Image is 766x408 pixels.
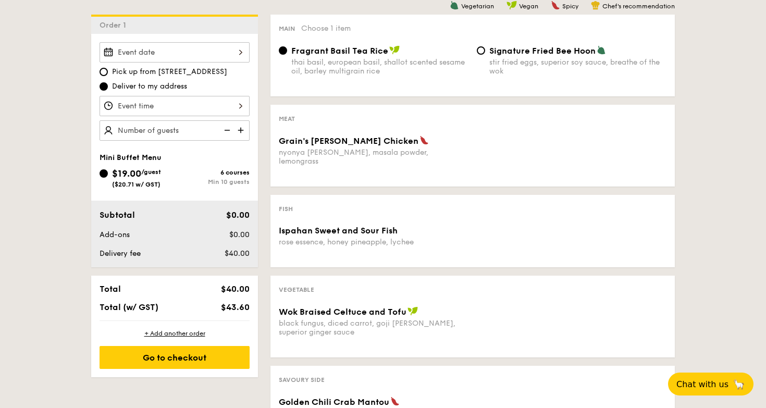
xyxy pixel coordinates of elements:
[221,302,250,312] span: $43.60
[112,168,141,179] span: $19.00
[100,68,108,76] input: Pick up from [STREET_ADDRESS]
[390,397,400,406] img: icon-spicy.37a8142b.svg
[112,81,187,92] span: Deliver to my address
[279,319,468,337] div: black fungus, diced carrot, goji [PERSON_NAME], superior ginger sauce
[519,3,538,10] span: Vegan
[279,238,468,246] div: rose essence, honey pineapple, lychee
[419,135,429,145] img: icon-spicy.37a8142b.svg
[461,3,494,10] span: Vegetarian
[477,46,485,55] input: Signature Fried Bee Hoonstir fried eggs, superior soy sauce, breathe of the wok
[407,306,418,316] img: icon-vegan.f8ff3823.svg
[221,284,250,294] span: $40.00
[226,210,250,220] span: $0.00
[602,3,675,10] span: Chef's recommendation
[100,329,250,338] div: + Add another order
[279,205,293,213] span: Fish
[676,379,728,389] span: Chat with us
[100,96,250,116] input: Event time
[301,24,351,33] span: Choose 1 item
[450,1,459,10] img: icon-vegetarian.fe4039eb.svg
[279,286,314,293] span: Vegetable
[279,115,295,122] span: Meat
[112,67,227,77] span: Pick up from [STREET_ADDRESS]
[279,376,325,384] span: Savoury Side
[279,25,295,32] span: Main
[100,346,250,369] div: Go to checkout
[100,230,130,239] span: Add-ons
[562,3,578,10] span: Spicy
[100,42,250,63] input: Event date
[100,284,121,294] span: Total
[225,249,250,258] span: $40.00
[229,230,250,239] span: $0.00
[100,82,108,91] input: Deliver to my address
[175,169,250,176] div: 6 courses
[234,120,250,140] img: icon-add.58712e84.svg
[279,46,287,55] input: Fragrant Basil Tea Ricethai basil, european basil, shallot scented sesame oil, barley multigrain ...
[597,45,606,55] img: icon-vegetarian.fe4039eb.svg
[279,226,398,236] span: Ispahan Sweet and Sour Fish
[591,1,600,10] img: icon-chef-hat.a58ddaea.svg
[291,46,388,56] span: Fragrant Basil Tea Rice
[100,302,158,312] span: Total (w/ GST)
[100,210,135,220] span: Subtotal
[141,168,161,176] span: /guest
[389,45,400,55] img: icon-vegan.f8ff3823.svg
[733,378,745,390] span: 🦙
[279,307,406,317] span: Wok Braised Celtuce and Tofu
[279,136,418,146] span: Grain's [PERSON_NAME] Chicken
[100,153,162,162] span: Mini Buffet Menu
[551,1,560,10] img: icon-spicy.37a8142b.svg
[100,169,108,178] input: $19.00/guest($20.71 w/ GST)6 coursesMin 10 guests
[489,58,666,76] div: stir fried eggs, superior soy sauce, breathe of the wok
[489,46,596,56] span: Signature Fried Bee Hoon
[112,181,160,188] span: ($20.71 w/ GST)
[100,249,141,258] span: Delivery fee
[506,1,517,10] img: icon-vegan.f8ff3823.svg
[668,373,753,395] button: Chat with us🦙
[100,120,250,141] input: Number of guests
[100,21,130,30] span: Order 1
[291,58,468,76] div: thai basil, european basil, shallot scented sesame oil, barley multigrain rice
[218,120,234,140] img: icon-reduce.1d2dbef1.svg
[279,148,468,166] div: nyonya [PERSON_NAME], masala powder, lemongrass
[175,178,250,186] div: Min 10 guests
[279,397,389,407] span: Golden Chili Crab Mantou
